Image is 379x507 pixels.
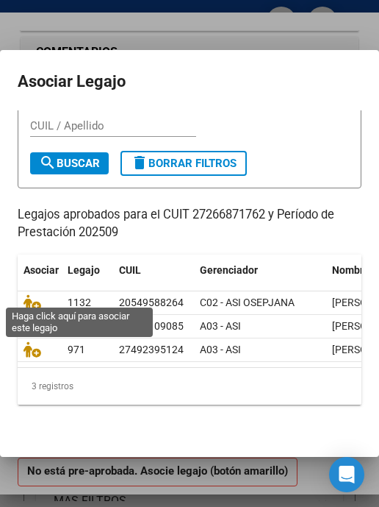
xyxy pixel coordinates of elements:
[68,344,85,355] span: 971
[68,320,91,332] span: 1044
[68,297,91,308] span: 1132
[120,151,247,176] button: Borrar Filtros
[131,154,148,171] mat-icon: delete
[119,341,184,358] div: 27492395124
[24,264,59,276] span: Asociar
[131,157,237,170] span: Borrar Filtros
[200,320,241,332] span: A03 - ASI
[39,154,57,171] mat-icon: search
[194,255,326,303] datatable-header-cell: Gerenciador
[200,344,241,355] span: A03 - ASI
[68,264,100,276] span: Legajo
[62,255,113,303] datatable-header-cell: Legajo
[30,152,109,174] button: Buscar
[18,255,62,303] datatable-header-cell: Asociar
[18,368,361,405] div: 3 registros
[113,255,194,303] datatable-header-cell: CUIL
[200,264,258,276] span: Gerenciador
[119,264,141,276] span: CUIL
[329,457,364,492] div: Open Intercom Messenger
[200,297,295,308] span: C02 - ASI OSEPJANA
[119,294,184,311] div: 20549588264
[18,206,361,243] p: Legajos aprobados para el CUIT 27266871762 y Período de Prestación 202509
[119,318,184,335] div: 20579109085
[18,68,361,96] h2: Asociar Legajo
[39,157,100,170] span: Buscar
